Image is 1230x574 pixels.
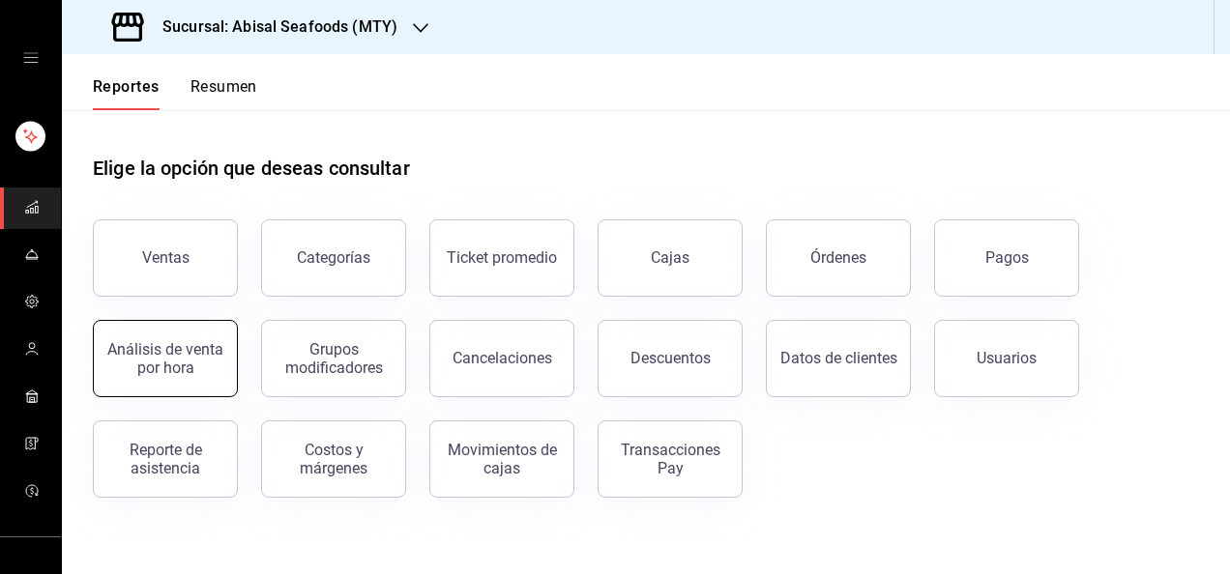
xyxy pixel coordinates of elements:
div: Descuentos [630,349,711,367]
div: Transacciones Pay [610,441,730,477]
button: Usuarios [934,320,1079,397]
button: Cancelaciones [429,320,574,397]
div: Grupos modificadores [274,340,394,377]
button: Grupos modificadores [261,320,406,397]
div: Costos y márgenes [274,441,394,477]
h3: Sucursal: Abisal Seafoods (MTY) [147,15,397,39]
div: Cancelaciones [453,349,552,367]
button: Movimientos de cajas [429,420,574,498]
button: Datos de clientes [766,320,911,397]
button: Descuentos [598,320,743,397]
div: Usuarios [977,349,1037,367]
div: Ticket promedio [447,248,557,267]
button: Reporte de asistencia [93,420,238,498]
div: navigation tabs [93,77,257,110]
button: Cajas [598,219,743,297]
button: Resumen [190,77,257,110]
button: open drawer [23,50,39,66]
button: Ticket promedio [429,219,574,297]
button: Análisis de venta por hora [93,320,238,397]
button: Transacciones Pay [598,420,743,498]
div: Órdenes [810,248,866,267]
button: Categorías [261,219,406,297]
h1: Elige la opción que deseas consultar [93,154,410,183]
div: Reporte de asistencia [105,441,225,477]
div: Datos de clientes [780,349,897,367]
div: Pagos [985,248,1029,267]
button: Ventas [93,219,238,297]
div: Cajas [651,248,689,267]
div: Análisis de venta por hora [105,340,225,377]
button: Pagos [934,219,1079,297]
button: Reportes [93,77,160,110]
div: Categorías [297,248,370,267]
button: Costos y márgenes [261,420,406,498]
div: Movimientos de cajas [442,441,562,477]
button: Órdenes [766,219,911,297]
div: Ventas [142,248,190,267]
